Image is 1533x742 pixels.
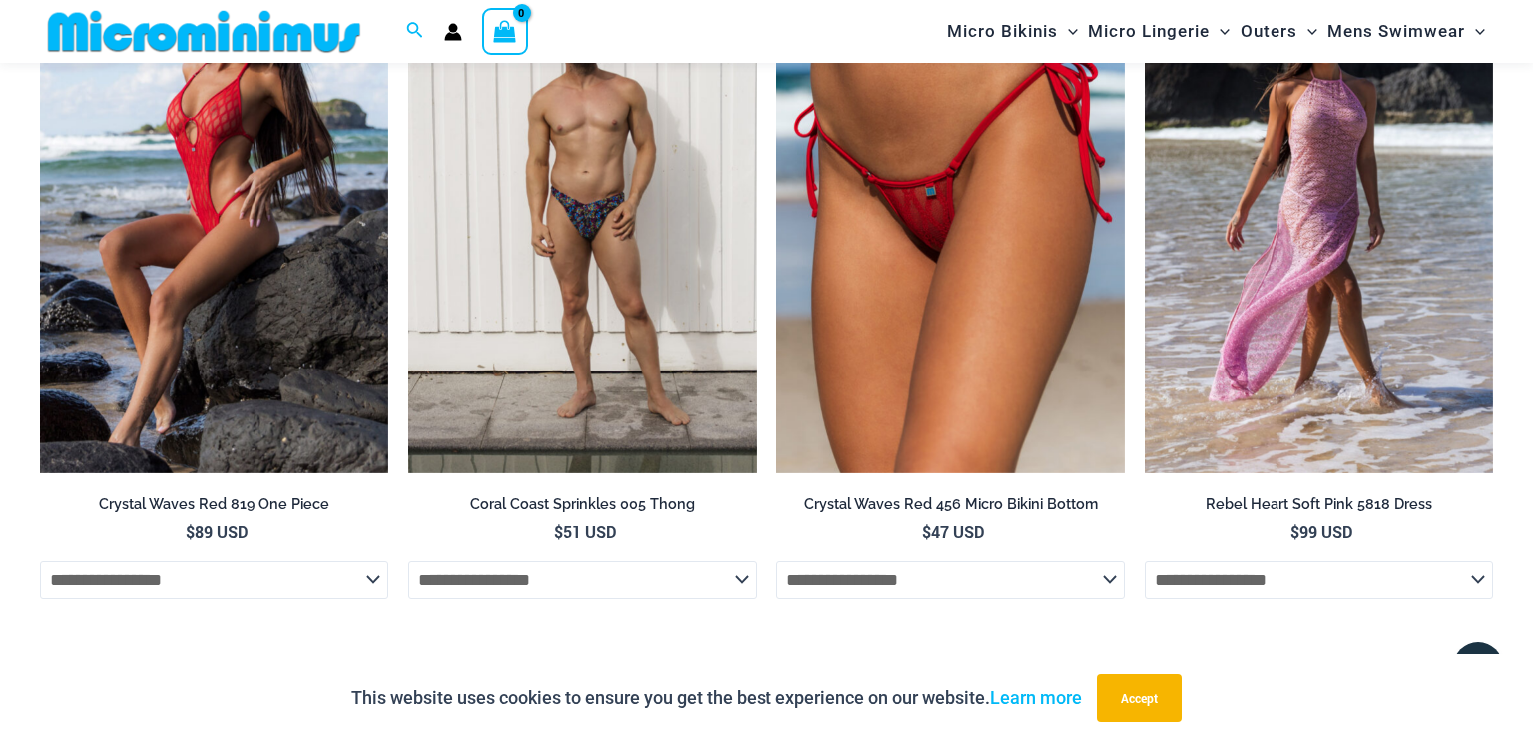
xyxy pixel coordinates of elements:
h2: Coral Coast Sprinkles 005 Thong [408,495,757,514]
span: Menu Toggle [1297,6,1317,57]
a: Account icon link [444,23,462,41]
span: Menu Toggle [1058,6,1078,57]
a: Micro LingerieMenu ToggleMenu Toggle [1083,6,1235,57]
h2: Crystal Waves Red 819 One Piece [40,495,388,514]
bdi: 51 USD [554,521,616,542]
span: Outers [1241,6,1297,57]
a: Crystal Waves Red 819 One Piece [40,495,388,521]
a: Mens SwimwearMenu ToggleMenu Toggle [1322,6,1490,57]
a: Coral Coast Sprinkles 005 Thong [408,495,757,521]
bdi: 47 USD [922,521,984,542]
span: Menu Toggle [1465,6,1485,57]
bdi: 99 USD [1290,521,1352,542]
a: Learn more [990,687,1082,708]
span: $ [554,521,563,542]
a: Micro BikinisMenu ToggleMenu Toggle [942,6,1083,57]
a: View Shopping Cart, empty [482,8,528,54]
span: Menu Toggle [1210,6,1230,57]
span: $ [922,521,931,542]
nav: Site Navigation [939,3,1493,60]
h2: Crystal Waves Red 456 Micro Bikini Bottom [776,495,1125,514]
p: This website uses cookies to ensure you get the best experience on our website. [351,683,1082,713]
button: Accept [1097,674,1182,722]
span: Micro Lingerie [1088,6,1210,57]
a: Search icon link [406,19,424,44]
span: Mens Swimwear [1327,6,1465,57]
a: OutersMenu ToggleMenu Toggle [1236,6,1322,57]
h2: Rebel Heart Soft Pink 5818 Dress [1145,495,1493,514]
span: $ [1290,521,1299,542]
a: Rebel Heart Soft Pink 5818 Dress [1145,495,1493,521]
span: $ [186,521,195,542]
bdi: 89 USD [186,521,248,542]
span: Micro Bikinis [947,6,1058,57]
a: Crystal Waves Red 456 Micro Bikini Bottom [776,495,1125,521]
img: MM SHOP LOGO FLAT [40,9,368,54]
